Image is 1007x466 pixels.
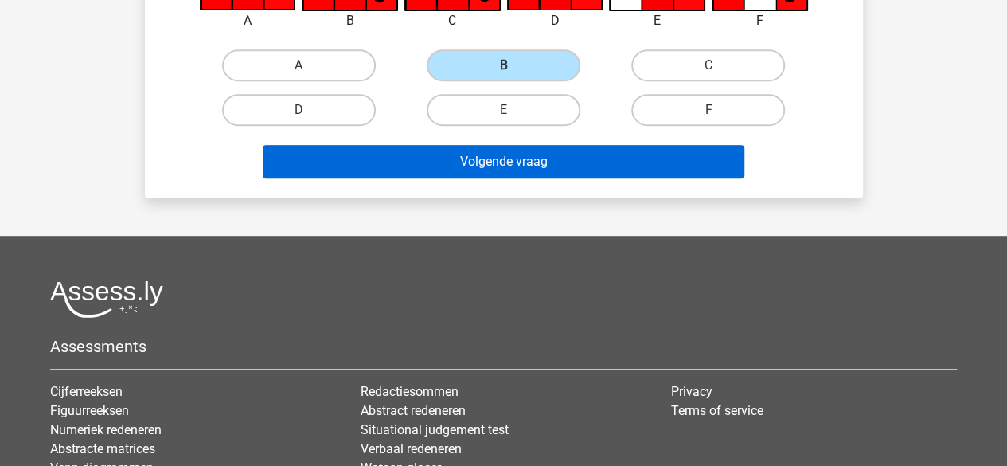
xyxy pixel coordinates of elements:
[50,384,123,399] a: Cijferreeksen
[427,94,580,126] label: E
[495,11,615,30] div: D
[631,94,785,126] label: F
[670,403,763,418] a: Terms of service
[50,403,129,418] a: Figuurreeksen
[50,441,155,456] a: Abstracte matrices
[361,441,462,456] a: Verbaal redeneren
[361,384,459,399] a: Redactiesommen
[263,145,744,178] button: Volgende vraag
[597,11,717,30] div: E
[700,11,820,30] div: F
[427,49,580,81] label: B
[290,11,410,30] div: B
[361,422,509,437] a: Situational judgement test
[631,49,785,81] label: C
[50,337,957,356] h5: Assessments
[50,422,162,437] a: Numeriek redeneren
[222,49,376,81] label: A
[670,384,712,399] a: Privacy
[392,11,513,30] div: C
[222,94,376,126] label: D
[188,11,308,30] div: A
[50,280,163,318] img: Assessly logo
[361,403,466,418] a: Abstract redeneren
